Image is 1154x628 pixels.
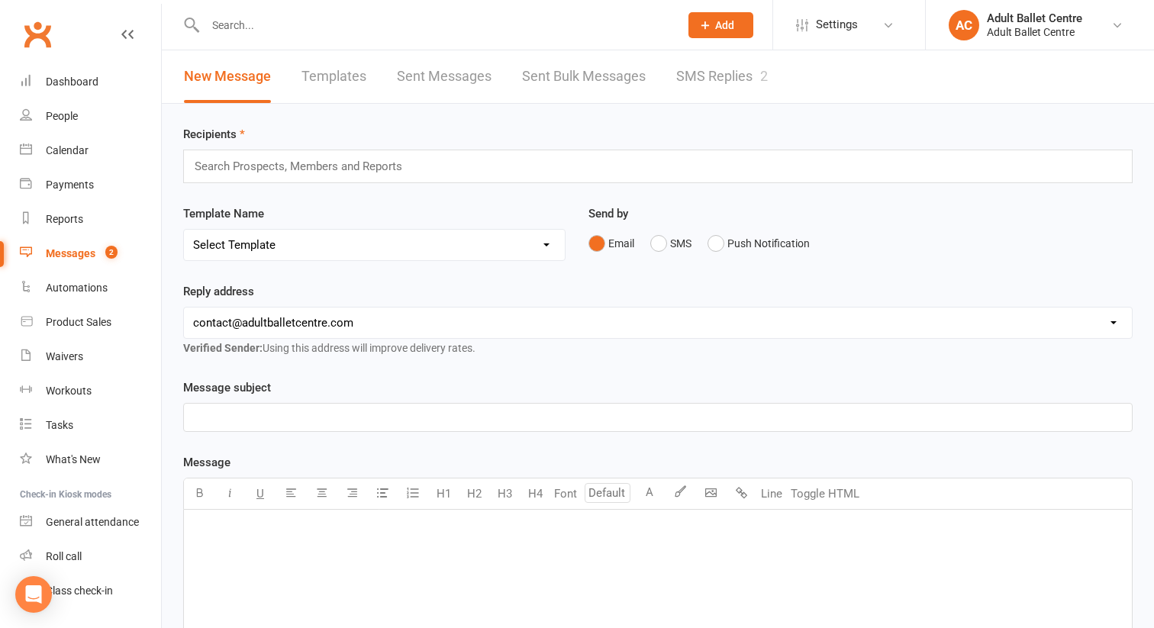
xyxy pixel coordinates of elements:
button: Font [550,478,581,509]
div: Adult Ballet Centre [987,11,1082,25]
span: Settings [816,8,858,42]
a: Waivers [20,340,161,374]
label: Message [183,453,230,472]
label: Recipients [183,125,245,143]
a: Product Sales [20,305,161,340]
div: Waivers [46,350,83,362]
label: Message subject [183,378,271,397]
button: Push Notification [708,229,810,258]
a: Roll call [20,539,161,574]
a: Sent Messages [397,50,492,103]
a: Messages 2 [20,237,161,271]
div: Reports [46,213,83,225]
a: Dashboard [20,65,161,99]
button: H1 [428,478,459,509]
button: H4 [520,478,550,509]
button: Add [688,12,753,38]
span: Using this address will improve delivery rates. [183,342,475,354]
a: General attendance kiosk mode [20,505,161,539]
button: U [245,478,276,509]
div: Workouts [46,385,92,397]
div: AC [949,10,979,40]
span: Add [715,19,734,31]
div: Class check-in [46,585,113,597]
button: H3 [489,478,520,509]
a: People [20,99,161,134]
button: Email [588,229,634,258]
a: Class kiosk mode [20,574,161,608]
span: U [256,487,264,501]
div: People [46,110,78,122]
button: A [634,478,665,509]
label: Send by [588,205,628,223]
button: H2 [459,478,489,509]
a: Payments [20,168,161,202]
button: Toggle HTML [787,478,863,509]
a: Sent Bulk Messages [522,50,646,103]
input: Search Prospects, Members and Reports [193,156,417,176]
div: Automations [46,282,108,294]
input: Default [585,483,630,503]
input: Search... [201,14,669,36]
label: Reply address [183,282,254,301]
div: 2 [760,68,768,84]
div: Adult Ballet Centre [987,25,1082,39]
div: Tasks [46,419,73,431]
button: SMS [650,229,691,258]
a: Workouts [20,374,161,408]
div: Dashboard [46,76,98,88]
button: Line [756,478,787,509]
div: General attendance [46,516,139,528]
span: 2 [105,246,118,259]
a: Tasks [20,408,161,443]
a: Calendar [20,134,161,168]
div: Roll call [46,550,82,562]
label: Template Name [183,205,264,223]
a: Templates [301,50,366,103]
strong: Verified Sender: [183,342,263,354]
a: What's New [20,443,161,477]
div: Payments [46,179,94,191]
a: Clubworx [18,15,56,53]
div: Calendar [46,144,89,156]
div: Messages [46,247,95,259]
div: What's New [46,453,101,465]
div: Open Intercom Messenger [15,576,52,613]
div: Product Sales [46,316,111,328]
a: New Message [184,50,271,103]
a: SMS Replies2 [676,50,768,103]
a: Automations [20,271,161,305]
a: Reports [20,202,161,237]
